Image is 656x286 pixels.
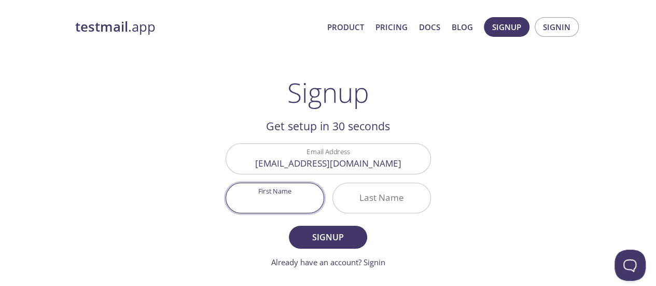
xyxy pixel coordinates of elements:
strong: testmail [75,18,128,36]
span: Signup [300,230,355,244]
a: Product [327,20,364,34]
h1: Signup [287,77,369,108]
a: Pricing [375,20,408,34]
button: Signup [289,226,367,249]
button: Signin [535,17,579,37]
a: Blog [452,20,473,34]
span: Signup [492,20,521,34]
a: Docs [419,20,440,34]
a: testmail.app [75,18,319,36]
h2: Get setup in 30 seconds [226,117,431,135]
button: Signup [484,17,529,37]
span: Signin [543,20,570,34]
iframe: Help Scout Beacon - Open [615,250,646,281]
a: Already have an account? Signin [271,257,385,267]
